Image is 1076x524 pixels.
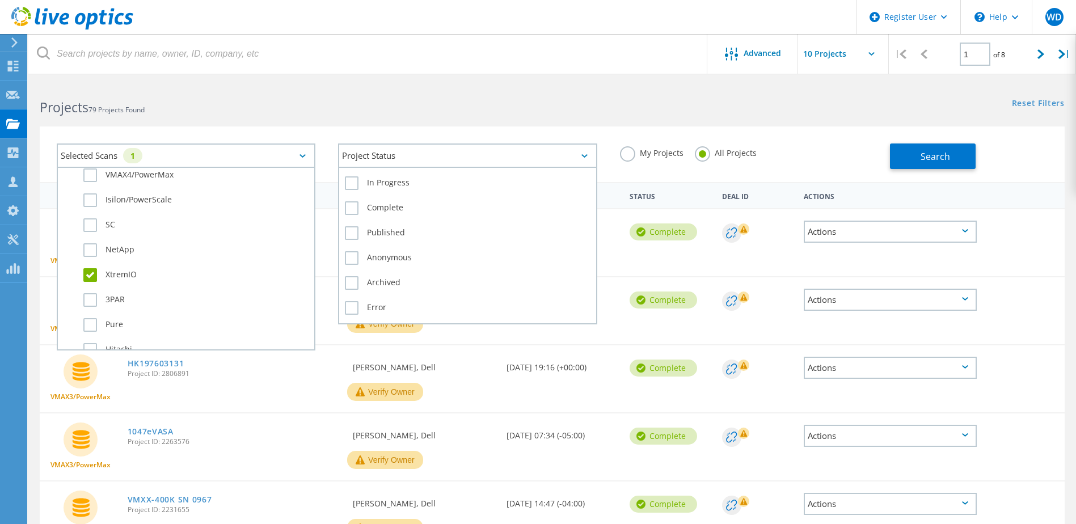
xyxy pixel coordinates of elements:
[57,143,315,168] div: Selected Scans
[83,268,309,282] label: XtremIO
[624,185,716,206] div: Status
[128,428,174,436] a: 1047eVASA
[128,438,342,445] span: Project ID: 2263576
[123,148,142,163] div: 1
[716,185,799,206] div: Deal Id
[83,243,309,257] label: NetApp
[11,24,133,32] a: Live Optics Dashboard
[345,251,590,265] label: Anonymous
[347,345,501,383] div: [PERSON_NAME], Dell
[28,34,708,74] input: Search projects by name, owner, ID, company, etc
[338,143,597,168] div: Project Status
[83,193,309,207] label: Isilon/PowerScale
[345,176,590,190] label: In Progress
[128,506,342,513] span: Project ID: 2231655
[50,257,111,264] span: VMAX4/PowerMax
[83,343,309,357] label: Hitachi
[345,226,590,240] label: Published
[620,146,683,157] label: My Projects
[804,289,977,311] div: Actions
[88,105,145,115] span: 79 Projects Found
[630,496,697,513] div: Complete
[83,168,309,182] label: VMAX4/PowerMax
[1047,12,1062,22] span: WD
[501,413,624,451] div: [DATE] 07:34 (-05:00)
[993,50,1005,60] span: of 8
[83,293,309,307] label: 3PAR
[128,360,184,367] a: HK197603131
[345,201,590,215] label: Complete
[630,428,697,445] div: Complete
[40,98,88,116] b: Projects
[347,481,501,519] div: [PERSON_NAME], Dell
[804,221,977,243] div: Actions
[695,146,757,157] label: All Projects
[804,493,977,515] div: Actions
[50,462,111,468] span: VMAX3/PowerMax
[1012,99,1065,109] a: Reset Filters
[1053,34,1076,74] div: |
[50,394,111,400] span: VMAX3/PowerMax
[889,34,912,74] div: |
[921,150,950,163] span: Search
[50,326,111,332] span: VMAX4/PowerMax
[83,218,309,232] label: SC
[974,12,985,22] svg: \n
[630,360,697,377] div: Complete
[347,413,501,451] div: [PERSON_NAME], Dell
[501,481,624,519] div: [DATE] 14:47 (-04:00)
[347,451,423,469] button: Verify Owner
[890,143,976,169] button: Search
[744,49,781,57] span: Advanced
[347,383,423,401] button: Verify Owner
[345,301,590,315] label: Error
[798,185,982,206] div: Actions
[804,425,977,447] div: Actions
[128,496,212,504] a: VMXX-400K SN 0967
[804,357,977,379] div: Actions
[128,370,342,377] span: Project ID: 2806891
[501,345,624,383] div: [DATE] 19:16 (+00:00)
[345,276,590,290] label: Archived
[630,223,697,240] div: Complete
[630,291,697,309] div: Complete
[83,318,309,332] label: Pure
